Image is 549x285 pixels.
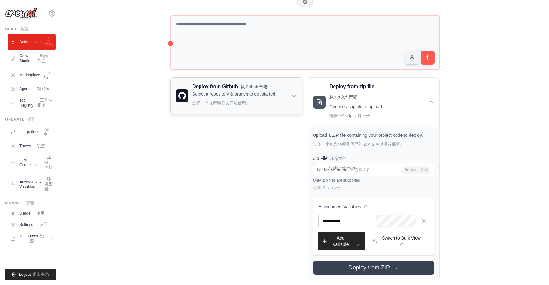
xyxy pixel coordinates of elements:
img: Logo [5,7,37,19]
iframe: Chat Widget [517,255,549,285]
a: Integrations 集成 [8,124,56,140]
p: Select a repository & branch to get started. [192,91,276,109]
p: Only .zip files are supported [313,178,434,193]
font: 上传一个包含您项目代码的 ZIP 文件以进行部署。 [313,142,404,147]
span: Switch to Bulk View [379,235,425,248]
div: 聊天小组件 [517,255,549,285]
font: 压缩文件 [330,156,347,161]
font: 操作 [27,117,36,122]
button: Switch to Bulk View [369,232,429,250]
p: Upload a ZIP file containing your project code to deploy. [313,132,434,150]
span: Logout [19,272,49,277]
a: Traces 轨迹 [8,141,56,151]
font: LLM 连接 [44,155,53,170]
div: Build [5,27,56,32]
input: No file selected 未选择文件 Browse 浏览 [313,163,434,176]
font: 仅支持 .zip 文件 [313,185,342,190]
font: 自动化 [44,37,53,47]
label: Zip File [313,155,434,162]
a: Agents 智能体 [8,84,56,94]
font: 从 Github 部署 [241,84,268,89]
button: Deploy from ZIP [313,261,434,275]
font: 船员工作室 [37,53,52,63]
font: 选择一个 zip 文件上传。 [329,113,374,118]
font: 资源 [30,234,44,243]
p: Choose a zip file to upload. [329,103,383,122]
font: 构建 [20,27,29,31]
font: 使用 [36,211,44,215]
font: 选择一个仓库和分支开始使用。 [192,101,250,105]
span: Resources [19,234,44,244]
a: Settings 设置 [8,220,56,230]
font: 管理 [26,201,34,205]
font: 工具注册表 [38,98,52,108]
h3: Environment Variables [318,203,429,210]
h3: Deploy from zip file [329,83,383,103]
div: Manage [5,201,56,206]
font: 智能体 [37,86,50,91]
div: Operate [5,117,56,122]
font: 集成 [43,127,50,137]
a: Crew Studio 船员工作室 [8,51,56,66]
font: 设置 [39,222,47,227]
a: LLM Connections LLM 连接 [8,152,56,173]
font: 轨迹 [37,143,45,148]
button: Logout 退出登录 [5,269,56,280]
a: Automations 自动化 [8,34,56,50]
font: 环境变量 [44,176,53,191]
font: 从 zip 文件部署 [329,95,357,99]
font: 市场 [44,70,50,80]
font: 退出登录 [33,272,49,277]
a: Usage 使用 [8,208,56,218]
h3: Deploy from Github [192,83,276,91]
a: Marketplace 市场 [8,67,56,83]
a: Environment Variables 环境变量 [8,174,56,194]
button: Add Variable [318,232,365,250]
button: Resources 资源 [8,231,56,246]
a: Tool Registry 工具注册表 [8,95,56,110]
